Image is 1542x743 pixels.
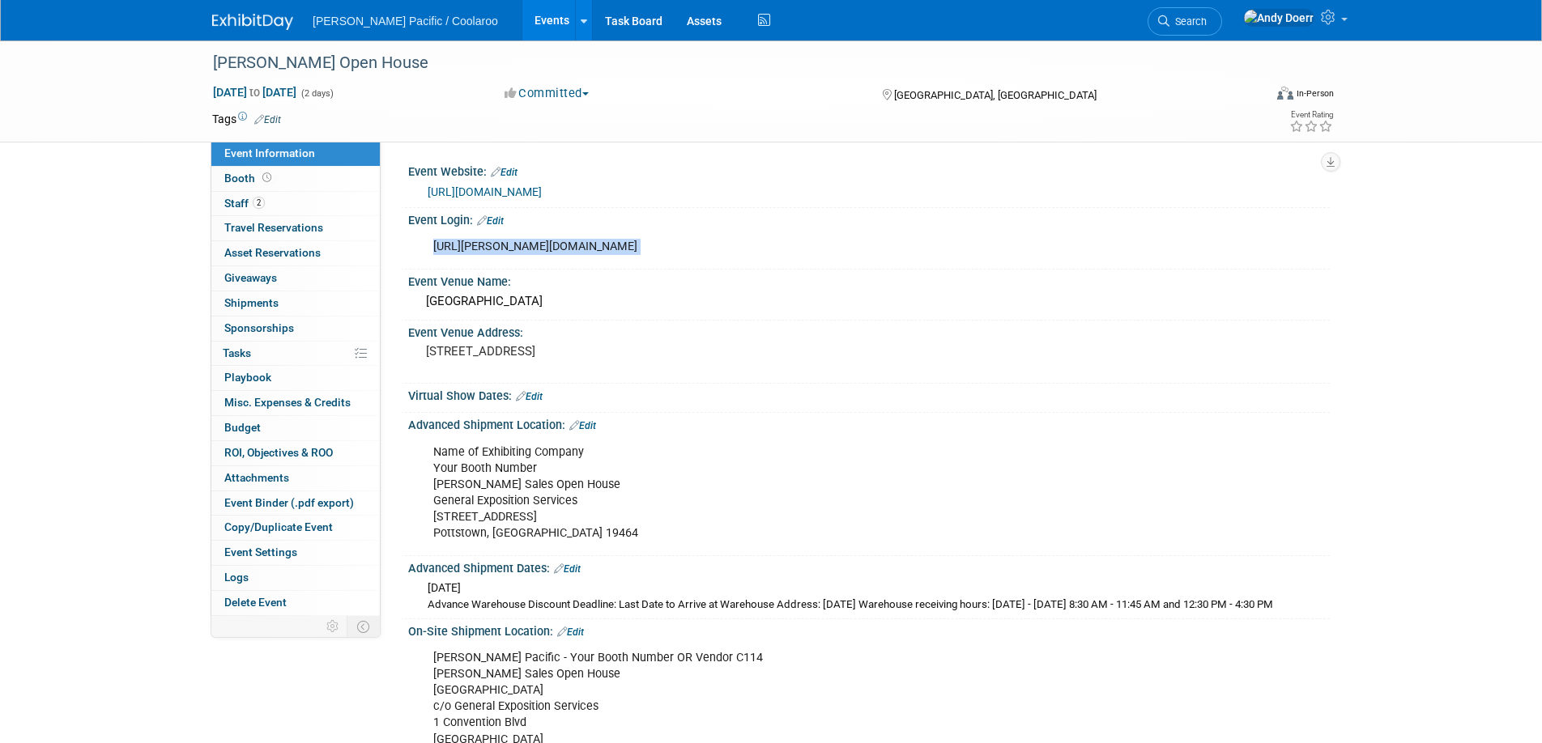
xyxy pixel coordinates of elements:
span: [GEOGRAPHIC_DATA], [GEOGRAPHIC_DATA] [894,89,1097,101]
span: (2 days) [300,88,334,99]
a: Edit [477,215,504,227]
a: Logs [211,566,380,590]
span: [DATE] [DATE] [212,85,297,100]
div: Event Rating [1289,111,1333,119]
div: Event Login: [408,208,1330,229]
a: Delete Event [211,591,380,615]
span: Event Binder (.pdf export) [224,496,354,509]
a: Edit [569,420,596,431]
span: [PERSON_NAME] Pacific / Coolaroo [313,15,498,28]
span: Shipments [224,296,279,309]
a: Giveaways [211,266,380,291]
div: In-Person [1296,87,1334,100]
a: [URL][DOMAIN_NAME] [428,185,542,198]
span: Travel Reservations [224,221,323,234]
a: Event Binder (.pdf export) [211,491,380,516]
td: Tags [212,111,281,127]
a: Edit [557,626,584,638]
td: Personalize Event Tab Strip [319,616,347,637]
div: Event Venue Address: [408,321,1330,341]
span: [DATE] [428,581,461,594]
a: Edit [254,114,281,125]
span: Budget [224,421,261,434]
pre: [STREET_ADDRESS] [426,344,774,359]
span: to [247,86,262,99]
td: Toggle Event Tabs [347,616,381,637]
span: Search [1169,15,1207,28]
span: ROI, Objectives & ROO [224,446,333,459]
button: Committed [499,85,595,102]
span: Staff [224,197,265,210]
a: Playbook [211,366,380,390]
span: 2 [253,197,265,209]
a: Edit [516,391,543,402]
span: Giveaways [224,271,277,284]
span: Playbook [224,371,271,384]
div: Advanced Shipment Dates: [408,556,1330,577]
a: Sponsorships [211,316,380,341]
a: Copy/Duplicate Event [211,516,380,540]
img: ExhibitDay [212,14,293,30]
span: Booth [224,172,275,185]
span: Booth not reserved yet [259,172,275,184]
div: Event Format [1167,84,1334,108]
img: Format-Inperson.png [1277,87,1293,100]
a: Staff2 [211,192,380,216]
div: Virtual Show Dates: [408,384,1330,405]
div: [URL][PERSON_NAME][DOMAIN_NAME] [422,231,1152,263]
span: Misc. Expenses & Credits [224,396,351,409]
a: Attachments [211,466,380,490]
span: Asset Reservations [224,246,321,259]
div: Name of Exhibiting Company Your Booth Number [PERSON_NAME] Sales Open House General Exposition Se... [422,436,1152,550]
a: Edit [554,563,581,575]
span: Attachments [224,471,289,484]
a: Shipments [211,291,380,316]
div: Event Venue Name: [408,270,1330,290]
a: Asset Reservations [211,241,380,265]
a: Event Information [211,142,380,166]
span: Copy/Duplicate Event [224,520,333,533]
img: Andy Doerr [1243,9,1314,27]
a: Edit [491,167,518,178]
a: Misc. Expenses & Credits [211,391,380,415]
span: Delete Event [224,596,287,609]
span: Event Settings [224,546,297,558]
a: ROI, Objectives & ROO [211,441,380,465]
span: Sponsorships [224,321,294,334]
a: Event Settings [211,541,380,565]
div: [GEOGRAPHIC_DATA] [420,289,1318,314]
div: [PERSON_NAME] Open House [207,49,1238,78]
div: Advance Warehouse Discount Deadline: Last Date to Arrive at Warehouse Address: [DATE] Warehouse r... [428,597,1318,613]
a: Travel Reservations [211,216,380,240]
a: Search [1148,7,1222,36]
span: Logs [224,571,249,584]
a: Booth [211,167,380,191]
div: Advanced Shipment Location: [408,413,1330,434]
span: Event Information [224,146,315,159]
div: On-Site Shipment Location: [408,619,1330,640]
div: Event Website: [408,159,1330,180]
a: Tasks [211,342,380,366]
a: Budget [211,416,380,440]
span: Tasks [223,346,251,359]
